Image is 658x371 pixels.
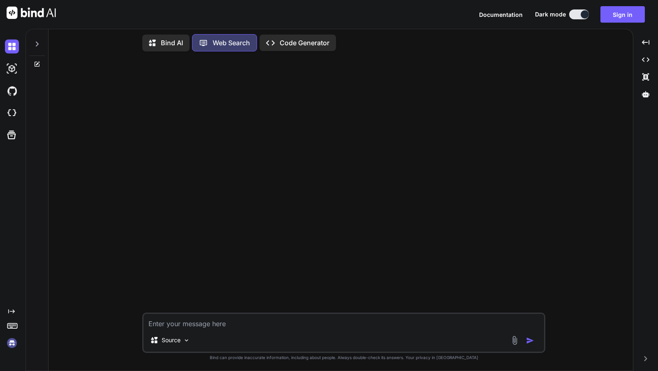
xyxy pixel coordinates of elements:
[183,337,190,344] img: Pick Models
[161,38,183,48] p: Bind AI
[5,336,19,350] img: signin
[510,336,519,345] img: attachment
[213,38,250,48] p: Web Search
[7,7,56,19] img: Bind AI
[142,355,545,361] p: Bind can provide inaccurate information, including about people. Always double-check its answers....
[162,336,181,344] p: Source
[600,6,645,23] button: Sign in
[479,10,523,19] button: Documentation
[280,38,329,48] p: Code Generator
[535,10,566,19] span: Dark mode
[5,62,19,76] img: darkAi-studio
[526,336,534,345] img: icon
[5,84,19,98] img: githubDark
[5,106,19,120] img: cloudideIcon
[479,11,523,18] span: Documentation
[5,39,19,53] img: darkChat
